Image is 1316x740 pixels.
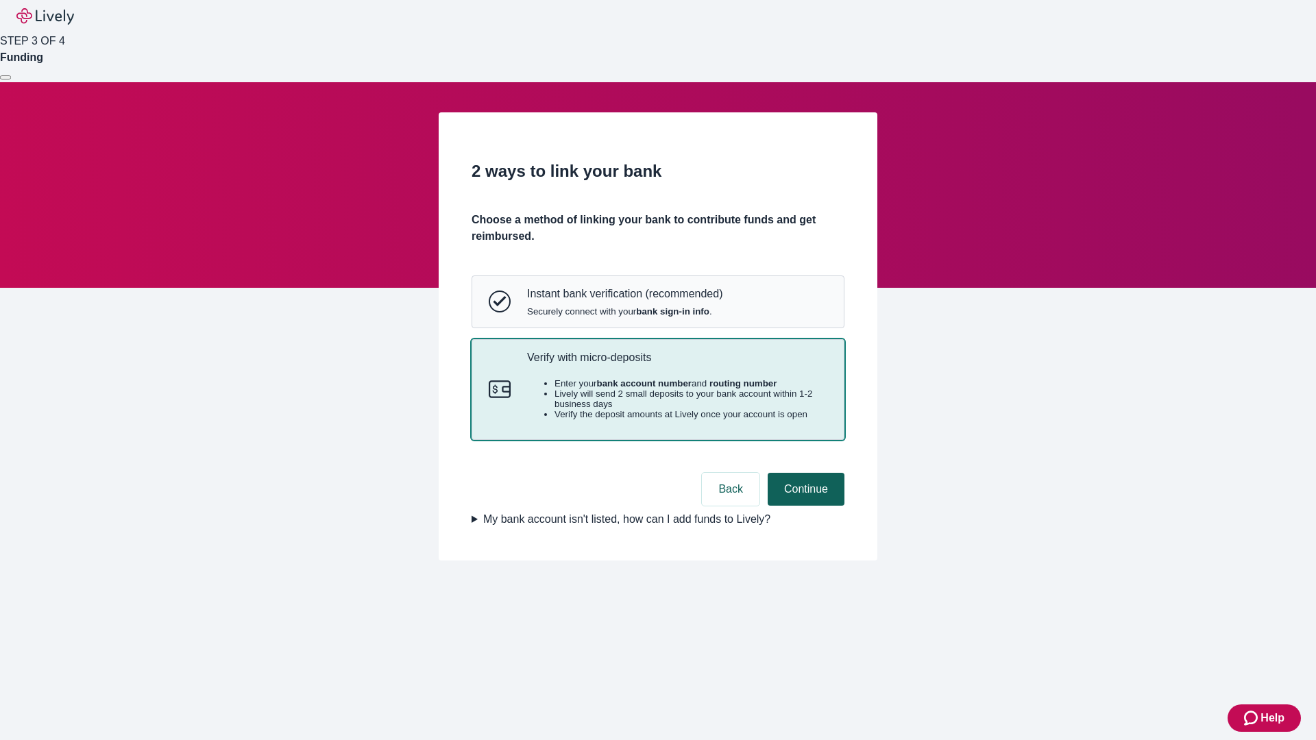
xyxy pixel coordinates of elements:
button: Continue [768,473,844,506]
strong: routing number [709,378,777,388]
p: Instant bank verification (recommended) [527,287,722,300]
li: Enter your and [555,378,827,388]
svg: Micro-deposits [489,378,511,400]
p: Verify with micro-deposits [527,351,827,364]
li: Lively will send 2 small deposits to your bank account within 1-2 business days [555,388,827,409]
button: Zendesk support iconHelp [1228,704,1301,732]
strong: bank sign-in info [636,306,709,317]
strong: bank account number [597,378,692,388]
svg: Zendesk support icon [1244,710,1260,726]
h2: 2 ways to link your bank [472,159,844,184]
span: Securely connect with your . [527,306,722,317]
img: Lively [16,8,74,25]
button: Instant bank verificationInstant bank verification (recommended)Securely connect with yourbank si... [472,276,844,327]
h4: Choose a method of linking your bank to contribute funds and get reimbursed. [472,212,844,245]
svg: Instant bank verification [489,291,511,312]
button: Micro-depositsVerify with micro-depositsEnter yourbank account numberand routing numberLively wil... [472,340,844,440]
button: Back [702,473,759,506]
span: Help [1260,710,1284,726]
li: Verify the deposit amounts at Lively once your account is open [555,409,827,419]
summary: My bank account isn't listed, how can I add funds to Lively? [472,511,844,528]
